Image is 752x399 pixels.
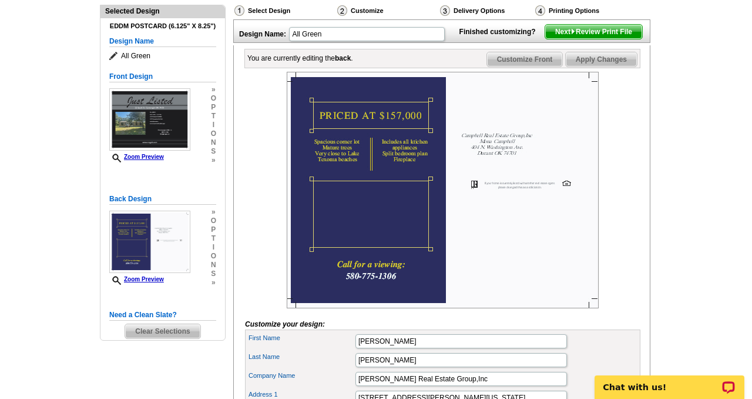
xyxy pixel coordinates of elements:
h4: EDDM Postcard (6.125" x 8.25") [109,22,216,30]
img: Select Design [234,5,244,16]
h5: Design Name [109,36,216,47]
label: First Name [249,333,354,343]
span: Apply Changes [566,52,637,66]
span: i [211,243,216,252]
label: Company Name [249,371,354,381]
img: Z18895733_00001_2.jpg [287,72,599,308]
h5: Back Design [109,194,216,205]
h5: Front Design [109,71,216,82]
span: p [211,225,216,234]
span: s [211,270,216,278]
i: Customize your design: [245,320,325,328]
span: p [211,103,216,112]
img: button-next-arrow-white.png [570,29,576,34]
div: Printing Options [534,5,639,16]
label: Last Name [249,352,354,362]
div: Selected Design [100,5,225,16]
span: t [211,112,216,121]
span: » [211,208,216,217]
div: Select Design [233,5,336,19]
span: All Green [109,50,216,62]
span: » [211,278,216,287]
b: back [335,54,351,62]
img: Z18895733_00001_2.jpg [109,211,190,273]
span: o [211,94,216,103]
span: Customize Front [487,52,563,66]
span: o [211,252,216,261]
img: Z18895733_00001_1.jpg [109,88,190,151]
span: Next Review Print File [545,25,642,39]
div: Customize [336,5,439,19]
div: You are currently editing the . [247,53,353,64]
span: o [211,129,216,138]
strong: Design Name: [239,30,286,38]
span: n [211,138,216,147]
span: i [211,121,216,129]
div: Delivery Options [439,5,534,16]
span: s [211,147,216,156]
span: t [211,234,216,243]
span: Clear Selections [125,324,200,338]
span: n [211,261,216,270]
h5: Need a Clean Slate? [109,310,216,321]
span: » [211,85,216,94]
span: o [211,217,216,225]
img: Delivery Options [440,5,450,16]
img: Printing Options & Summary [535,5,545,16]
iframe: LiveChat chat widget [587,362,752,399]
span: » [211,156,216,165]
img: Customize [337,5,347,16]
strong: Finished customizing? [459,28,543,36]
a: Zoom Preview [109,154,164,160]
a: Zoom Preview [109,276,164,282]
